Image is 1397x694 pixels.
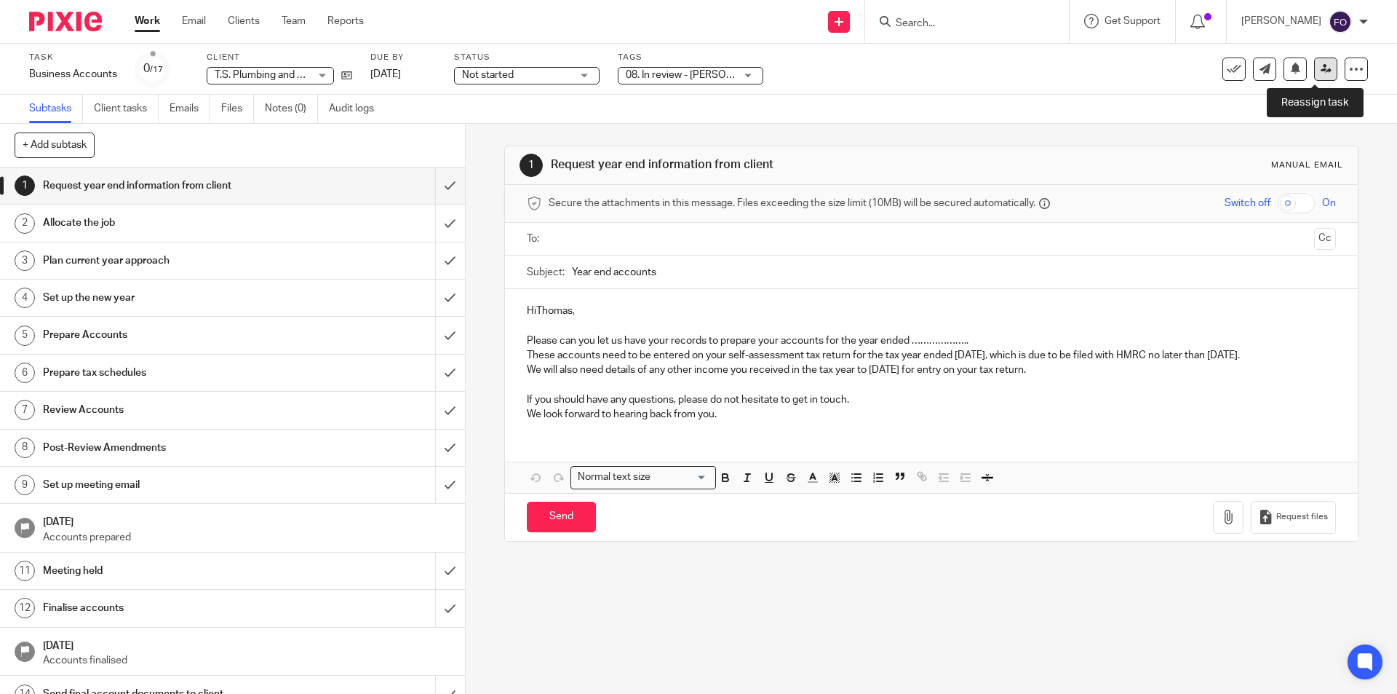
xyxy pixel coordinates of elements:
[228,14,260,28] a: Clients
[551,157,963,173] h1: Request year end information from client
[1271,159,1343,171] div: Manual email
[43,175,295,197] h1: Request year end information from client
[265,95,318,123] a: Notes (0)
[43,635,450,653] h1: [DATE]
[43,560,295,582] h1: Meeting held
[1329,10,1352,33] img: svg%3E
[527,502,596,533] input: Send
[43,474,295,496] h1: Set up meeting email
[43,324,295,346] h1: Prepare Accounts
[1322,196,1336,210] span: On
[43,212,295,234] h1: Allocate the job
[15,598,35,618] div: 12
[15,133,95,157] button: + Add subtask
[15,251,35,271] div: 3
[527,348,1335,363] p: These accounts need to be entered on your self-assessment tax return for the tax year ended [DATE...
[43,362,295,384] h1: Prepare tax schedules
[1251,501,1335,534] button: Request files
[15,438,35,458] div: 8
[527,232,543,246] label: To:
[15,326,35,346] div: 5
[43,437,295,459] h1: Post-Review Amendments
[29,95,83,123] a: Subtasks
[527,334,1335,348] p: Please can you let us have your records to prepare your accounts for the year ended ………………..
[221,95,254,123] a: Files
[626,70,770,80] span: 08. In review - [PERSON_NAME]
[15,400,35,420] div: 7
[94,95,159,123] a: Client tasks
[527,265,565,280] label: Subject:
[29,52,117,63] label: Task
[43,250,295,272] h1: Plan current year approach
[527,304,1335,318] p: HiThomas,
[527,363,1335,377] p: We will also need details of any other income you received in the tax year to [DATE] for entry on...
[207,52,352,63] label: Client
[527,393,1335,407] p: If you should have any questions, please do not hesitate to get in touch.
[520,154,543,177] div: 1
[15,363,35,383] div: 6
[143,60,163,77] div: 0
[570,466,716,489] div: Search for option
[170,95,210,123] a: Emails
[549,196,1035,210] span: Secure the attachments in this message. Files exceeding the size limit (10MB) will be secured aut...
[282,14,306,28] a: Team
[135,14,160,28] a: Work
[15,288,35,308] div: 4
[43,530,450,545] p: Accounts prepared
[370,52,436,63] label: Due by
[1276,511,1328,523] span: Request files
[329,95,385,123] a: Audit logs
[15,213,35,234] div: 2
[327,14,364,28] a: Reports
[15,561,35,581] div: 11
[527,407,1335,422] p: We look forward to hearing back from you.
[1225,196,1270,210] span: Switch off
[618,52,763,63] label: Tags
[29,12,102,31] img: Pixie
[462,70,514,80] span: Not started
[655,470,707,485] input: Search for option
[182,14,206,28] a: Email
[574,470,653,485] span: Normal text size
[150,66,163,74] small: /17
[894,17,1025,31] input: Search
[15,176,35,196] div: 1
[43,511,450,529] h1: [DATE]
[454,52,600,63] label: Status
[43,597,295,619] h1: Finalise accounts
[29,67,117,82] div: Business Accounts
[43,287,295,309] h1: Set up the new year
[15,475,35,495] div: 9
[215,70,333,80] span: T.S. Plumbing and Heating
[1241,14,1321,28] p: [PERSON_NAME]
[1105,16,1161,26] span: Get Support
[43,399,295,421] h1: Review Accounts
[370,69,401,79] span: [DATE]
[1314,228,1336,250] button: Cc
[43,653,450,668] p: Accounts finalised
